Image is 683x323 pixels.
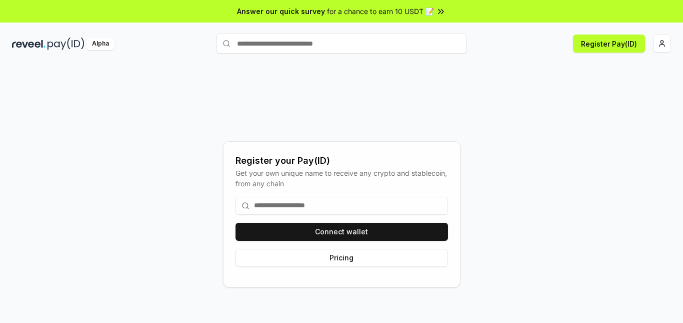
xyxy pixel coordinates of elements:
[235,223,448,241] button: Connect wallet
[573,35,645,53] button: Register Pay(ID)
[86,38,114,50] div: Alpha
[12,38,45,50] img: reveel_dark
[237,6,325,17] span: Answer our quick survey
[235,249,448,267] button: Pricing
[327,6,434,17] span: for a chance to earn 10 USDT 📝
[235,154,448,168] div: Register your Pay(ID)
[235,168,448,189] div: Get your own unique name to receive any crypto and stablecoin, from any chain
[47,38,84,50] img: pay_id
